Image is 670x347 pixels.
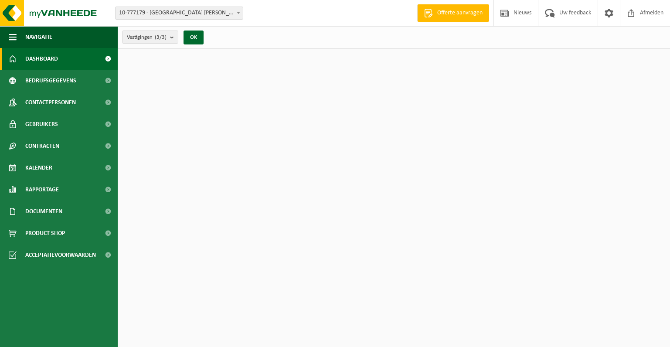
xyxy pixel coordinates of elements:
[435,9,485,17] span: Offerte aanvragen
[25,92,76,113] span: Contactpersonen
[115,7,243,20] span: 10-777179 - BRANDHOUT ANDY - BISSEGEM
[127,31,167,44] span: Vestigingen
[25,135,59,157] span: Contracten
[25,26,52,48] span: Navigatie
[25,222,65,244] span: Product Shop
[25,201,62,222] span: Documenten
[25,244,96,266] span: Acceptatievoorwaarden
[25,179,59,201] span: Rapportage
[184,31,204,44] button: OK
[25,70,76,92] span: Bedrijfsgegevens
[122,31,178,44] button: Vestigingen(3/3)
[417,4,489,22] a: Offerte aanvragen
[116,7,243,19] span: 10-777179 - BRANDHOUT ANDY - BISSEGEM
[25,113,58,135] span: Gebruikers
[25,48,58,70] span: Dashboard
[155,34,167,40] count: (3/3)
[25,157,52,179] span: Kalender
